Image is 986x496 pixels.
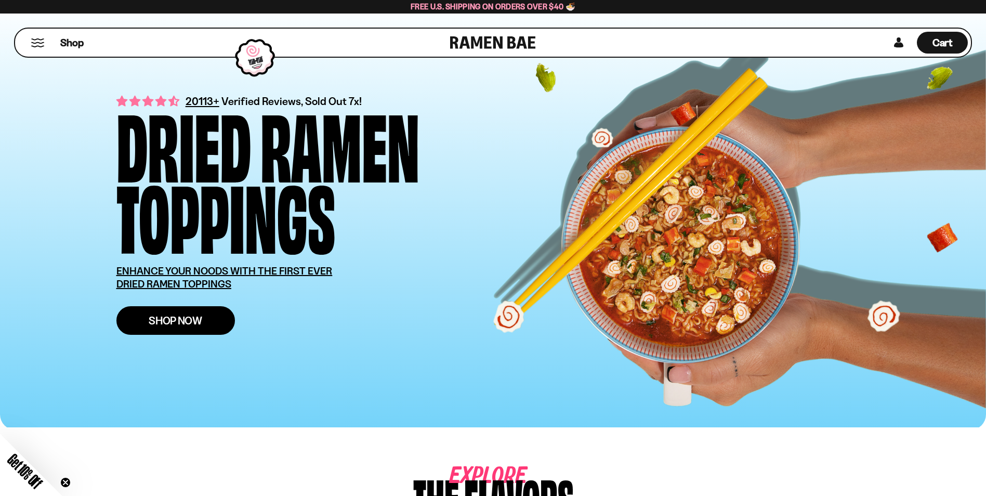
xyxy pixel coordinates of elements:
[31,38,45,47] button: Mobile Menu Trigger
[60,32,84,54] a: Shop
[116,265,333,290] u: ENHANCE YOUR NOODS WITH THE FIRST EVER DRIED RAMEN TOPPINGS
[60,477,71,488] button: Close teaser
[5,451,45,491] span: Get 10% Off
[116,306,235,335] a: Shop Now
[917,29,968,57] div: Cart
[260,107,419,178] div: Ramen
[116,178,335,249] div: Toppings
[116,107,251,178] div: Dried
[60,36,84,50] span: Shop
[411,2,575,11] span: Free U.S. Shipping on Orders over $40 🍜
[450,472,495,481] span: Explore
[932,36,953,49] span: Cart
[149,315,202,326] span: Shop Now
